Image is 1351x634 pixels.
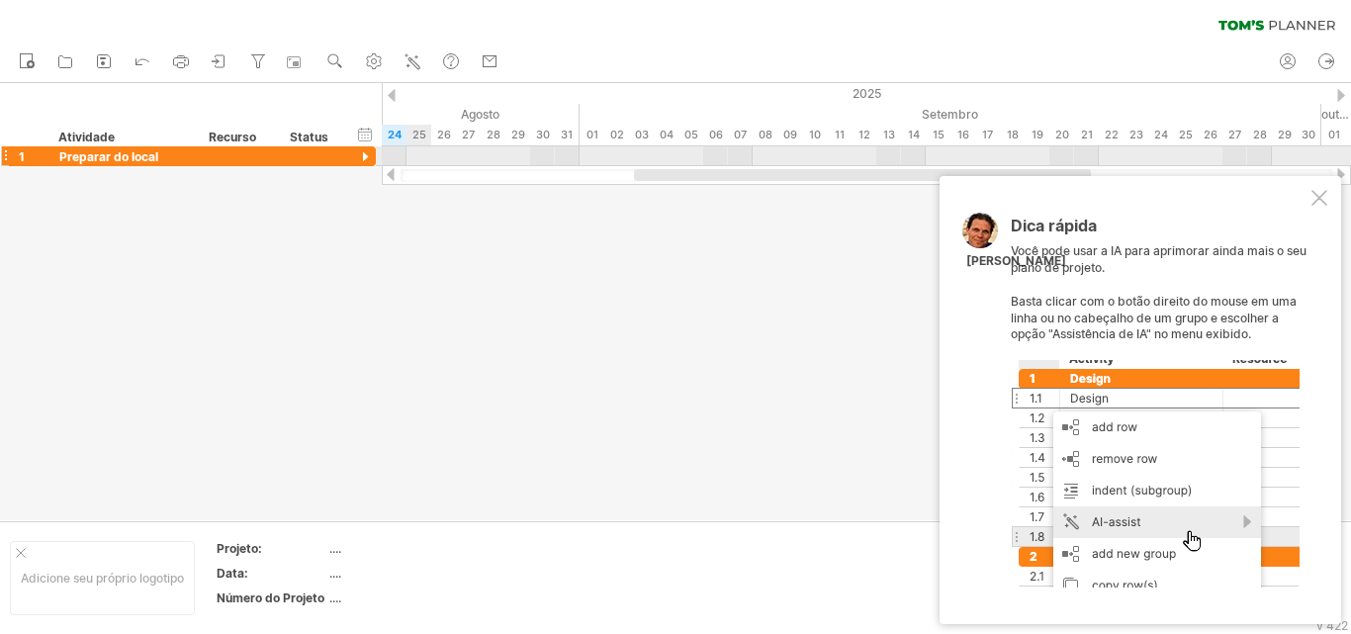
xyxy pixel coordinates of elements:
font: Atividade [58,130,115,144]
div: Terça-feira, 30 de setembro de 2025 [1297,125,1321,145]
div: Sábado, 6 de setembro de 2025 [703,125,728,145]
div: Domingo, 21 de setembro de 2025 [1074,125,1099,145]
font: 22 [1105,128,1119,141]
font: 17 [982,128,993,141]
div: Sábado, 20 de setembro de 2025 [1049,125,1074,145]
font: 21 [1081,128,1093,141]
div: Quinta-feira, 28 de agosto de 2025 [481,125,505,145]
font: [PERSON_NAME] [966,253,1066,268]
font: .... [329,541,341,556]
font: 19 [1032,128,1043,141]
div: Sexta-feira, 29 de agosto de 2025 [505,125,530,145]
font: Setembro [922,107,978,122]
font: 25 [1179,128,1193,141]
div: Sexta-feira, 19 de setembro de 2025 [1025,125,1049,145]
div: Quarta-feira, 24 de setembro de 2025 [1148,125,1173,145]
font: 29 [1278,128,1292,141]
div: Segunda-feira, 8 de setembro de 2025 [753,125,777,145]
font: 25 [412,128,426,141]
div: Quinta-feira, 18 de setembro de 2025 [1000,125,1025,145]
font: .... [329,566,341,581]
div: Sábado, 27 de setembro de 2025 [1222,125,1247,145]
font: 24 [388,128,402,141]
font: 20 [1055,128,1069,141]
div: Quinta-feira, 4 de setembro de 2025 [654,125,678,145]
div: Quarta-feira, 1 de outubro de 2025 [1321,125,1346,145]
div: Domingo, 24 de agosto de 2025 [382,125,406,145]
div: Quinta-feira, 25 de setembro de 2025 [1173,125,1198,145]
font: 29 [511,128,525,141]
font: 24 [1154,128,1168,141]
font: Basta clicar com o botão direito do mouse em uma linha ou no cabeçalho de um grupo e escolher a o... [1011,294,1297,342]
font: 10 [809,128,821,141]
font: 26 [1204,128,1217,141]
div: Domingo, 28 de setembro de 2025 [1247,125,1272,145]
font: 09 [783,128,797,141]
div: Sexta-feira, 5 de setembro de 2025 [678,125,703,145]
font: 18 [1007,128,1019,141]
font: 1 [19,149,25,164]
font: 28 [487,128,500,141]
div: Domingo, 7 de setembro de 2025 [728,125,753,145]
div: Segunda-feira, 1 de setembro de 2025 [580,125,604,145]
div: Sábado, 30 de agosto de 2025 [530,125,555,145]
font: Dica rápida [1011,216,1097,235]
div: Terça-feira, 26 de agosto de 2025 [431,125,456,145]
font: 30 [1302,128,1315,141]
font: 11 [835,128,845,141]
font: 03 [635,128,649,141]
font: Recurso [209,130,256,144]
font: 12 [858,128,870,141]
div: Terça-feira, 2 de setembro de 2025 [604,125,629,145]
div: Quarta-feira, 3 de setembro de 2025 [629,125,654,145]
div: Domingo, 31 de agosto de 2025 [555,125,580,145]
font: 13 [883,128,895,141]
font: 07 [734,128,747,141]
font: 06 [709,128,723,141]
div: Sábado, 13 de setembro de 2025 [876,125,901,145]
div: Segunda-feira, 25 de agosto de 2025 [406,125,431,145]
font: 27 [1228,128,1241,141]
div: Quarta-feira, 27 de agosto de 2025 [456,125,481,145]
div: Terça-feira, 9 de setembro de 2025 [777,125,802,145]
font: 01 [1328,128,1340,141]
font: Status [290,130,328,144]
font: Você pode usar a IA para aprimorar ainda mais o seu plano de projeto. [1011,243,1306,275]
div: Quarta-feira, 10 de setembro de 2025 [802,125,827,145]
font: 28 [1253,128,1267,141]
font: .... [329,590,341,605]
div: Segunda-feira, 15 de setembro de 2025 [926,125,950,145]
font: 16 [957,128,969,141]
font: 08 [759,128,772,141]
font: v 422 [1316,618,1348,633]
div: Segunda-feira, 22 de setembro de 2025 [1099,125,1124,145]
font: 27 [462,128,475,141]
font: 31 [561,128,573,141]
font: 01 [586,128,598,141]
div: Segunda-feira, 29 de setembro de 2025 [1272,125,1297,145]
div: Quinta-feira, 11 de setembro de 2025 [827,125,852,145]
font: 02 [610,128,624,141]
font: 26 [437,128,451,141]
div: Quarta-feira, 17 de setembro de 2025 [975,125,1000,145]
font: Preparar do local [59,149,158,164]
div: Terça-feira, 23 de setembro de 2025 [1124,125,1148,145]
font: Projeto: [217,541,262,556]
font: 30 [536,128,550,141]
font: Número do Projeto [217,590,324,605]
font: 15 [933,128,945,141]
div: Sexta-feira, 26 de setembro de 2025 [1198,125,1222,145]
font: 05 [684,128,698,141]
div: Domingo, 14 de setembro de 2025 [901,125,926,145]
font: 14 [908,128,920,141]
font: 23 [1129,128,1143,141]
font: 2025 [853,86,881,101]
font: 04 [660,128,674,141]
div: Terça-feira, 16 de setembro de 2025 [950,125,975,145]
font: Adicione seu próprio logotipo [21,571,184,586]
font: Agosto [461,107,499,122]
div: Sexta-feira, 12 de setembro de 2025 [852,125,876,145]
div: Setembro de 2025 [580,104,1321,125]
font: Data: [217,566,248,581]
